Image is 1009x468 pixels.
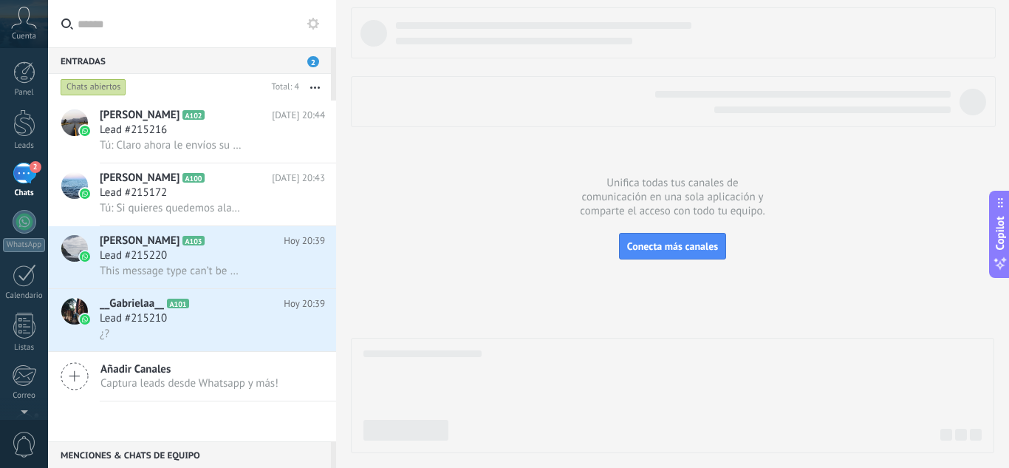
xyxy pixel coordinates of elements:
[100,248,167,263] span: Lead #215220
[284,296,325,311] span: Hoy 20:39
[272,108,325,123] span: [DATE] 20:44
[284,234,325,248] span: Hoy 20:39
[182,236,204,245] span: A103
[100,171,179,186] span: [PERSON_NAME]
[48,101,336,163] a: avataricon[PERSON_NAME]A102[DATE] 20:44Lead #215216Tú: Claro ahora le envíos su link de pago
[619,233,726,260] button: Conecta más canales
[182,110,204,120] span: A102
[100,201,244,215] span: Tú: Si quieres quedemos alas 10 jefaso porfa si me hace favor
[307,56,319,67] span: 2
[80,126,90,136] img: icon
[100,108,179,123] span: [PERSON_NAME]
[48,47,331,74] div: Entradas
[30,161,41,173] span: 2
[299,74,331,101] button: Más
[3,141,46,151] div: Leads
[100,376,278,390] span: Captura leads desde Whatsapp y más!
[627,240,718,253] span: Conecta más canales
[3,238,45,252] div: WhatsApp
[48,226,336,288] a: avataricon[PERSON_NAME]A103Hoy 20:39Lead #215220This message type can’t be displayed because it’s...
[3,88,46,98] div: Panel
[80,314,90,325] img: icon
[3,189,46,198] div: Chats
[272,171,325,186] span: [DATE] 20:43
[61,78,126,96] div: Chats abiertos
[100,311,167,326] span: Lead #215210
[100,123,167,138] span: Lead #215216
[167,299,188,308] span: A101
[100,362,278,376] span: Añadir Canales
[3,343,46,353] div: Listas
[80,251,90,262] img: icon
[100,138,244,152] span: Tú: Claro ahora le envíos su link de pago
[100,186,167,200] span: Lead #215172
[48,163,336,225] a: avataricon[PERSON_NAME]A100[DATE] 20:43Lead #215172Tú: Si quieres quedemos alas 10 jefaso porfa s...
[100,234,179,248] span: [PERSON_NAME]
[48,441,331,468] div: Menciones & Chats de equipo
[3,391,46,401] div: Correo
[3,291,46,301] div: Calendario
[266,80,299,95] div: Total: 4
[100,327,109,341] span: ¿?
[100,296,164,311] span: __Gabrielaa__
[182,173,204,183] span: A100
[12,32,36,41] span: Cuenta
[48,289,336,351] a: avataricon__Gabrielaa__A101Hoy 20:39Lead #215210¿?
[100,264,244,278] span: This message type can’t be displayed because it’s not supported yet.
[80,189,90,199] img: icon
[993,216,1008,250] span: Copilot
